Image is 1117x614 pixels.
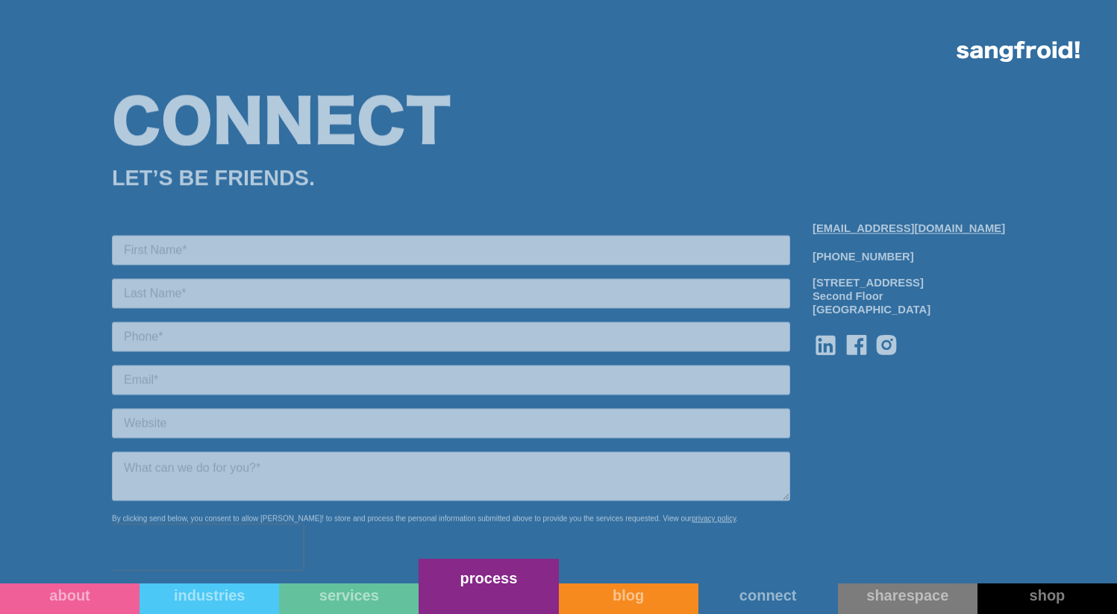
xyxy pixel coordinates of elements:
a: blog [559,583,698,614]
img: logo [957,41,1080,62]
div: blog [559,586,698,604]
strong: LET’S BE FRIENDS. [112,166,315,189]
a: process [419,559,558,614]
a: connect [698,583,838,614]
a: sharespace [838,583,977,614]
div: services [279,586,419,604]
h1: Connect [112,90,1006,158]
div: sharespace [838,586,977,604]
a: privacy policy [580,282,624,290]
a: [EMAIL_ADDRESS][DOMAIN_NAME] [813,220,1005,235]
div: industries [140,586,279,604]
a: services [279,583,419,614]
a: shop [977,583,1117,614]
a: industries [140,583,279,614]
div: [PHONE_NUMBER] [STREET_ADDRESS] Second Floor [GEOGRAPHIC_DATA] [813,250,1005,316]
div: process [419,569,558,587]
div: connect [698,586,838,604]
div: shop [977,586,1117,604]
